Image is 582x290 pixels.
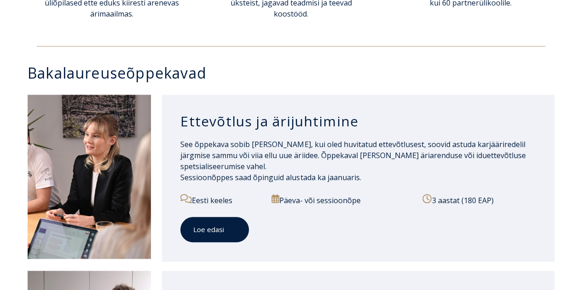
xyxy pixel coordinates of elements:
a: Loe edasi [180,217,249,242]
img: Ettevõtlus ja ärijuhtimine [28,95,151,259]
h3: Ettevõtlus ja ärijuhtimine [180,113,536,130]
p: Päeva- või sessioonõpe [271,194,415,206]
h3: Bakalaureuseõppekavad [28,65,564,81]
p: 3 aastat (180 EAP) [422,194,536,206]
span: See õppekava sobib [PERSON_NAME], kui oled huvitatud ettevõtlusest, soovid astuda karjääriredelil... [180,139,525,182]
p: Eesti keeles [180,194,264,206]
